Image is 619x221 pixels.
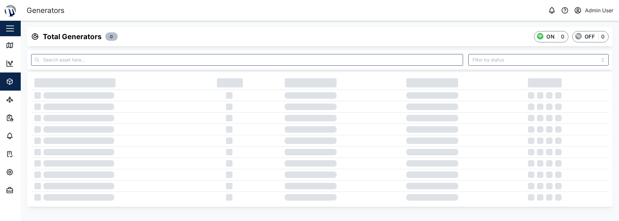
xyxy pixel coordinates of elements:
input: Search asset here... [31,54,463,66]
img: Main Logo [3,3,18,17]
div: Alarms [17,132,37,139]
div: 0 [561,33,564,41]
div: OFF [585,33,595,41]
h3: Total Generators [43,32,101,42]
div: Sites [17,96,32,103]
div: Admin [17,187,36,194]
span: 0 [110,33,113,40]
div: Dashboard [17,60,46,67]
button: Admin User [573,6,614,15]
div: Settings [17,169,40,176]
div: Admin User [585,6,613,15]
div: Reports [17,114,39,121]
div: Map [17,42,31,49]
div: ON [546,33,554,41]
input: Filter by status [468,54,609,66]
div: Assets [17,78,37,85]
div: 0 [601,33,604,41]
div: Generators [27,5,65,16]
div: Tasks [17,150,35,158]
